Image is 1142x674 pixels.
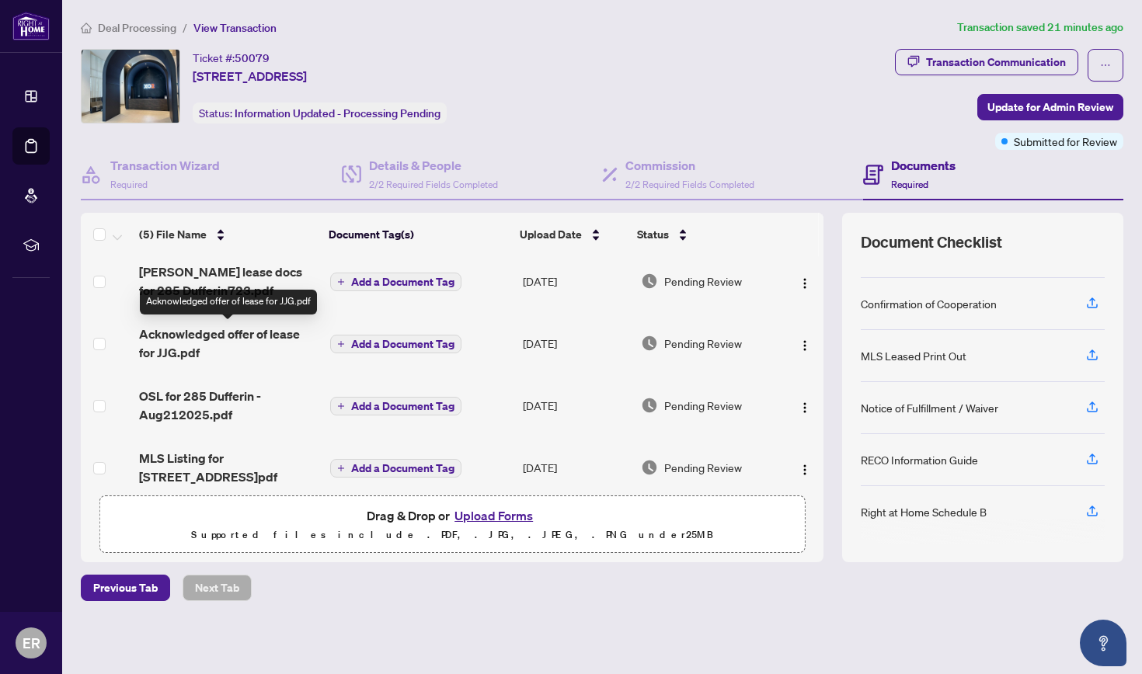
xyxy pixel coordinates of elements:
span: plus [337,278,345,286]
h4: Documents [891,156,956,175]
article: Transaction saved 21 minutes ago [957,19,1123,36]
div: RECO Information Guide [861,451,978,468]
div: Confirmation of Cooperation [861,295,997,312]
button: Update for Admin Review [977,94,1123,120]
span: Add a Document Tag [351,401,454,412]
span: Add a Document Tag [351,339,454,349]
button: Logo [792,331,817,356]
span: (5) File Name [139,226,207,243]
span: Document Checklist [861,231,1002,253]
span: Submitted for Review [1014,133,1117,150]
img: Logo [799,277,811,290]
span: plus [337,464,345,472]
span: Previous Tab [93,575,158,600]
button: Add a Document Tag [330,459,461,478]
h4: Commission [625,156,754,175]
td: [DATE] [517,250,635,312]
button: Add a Document Tag [330,272,461,292]
span: Required [891,179,928,190]
button: Transaction Communication [895,49,1078,75]
span: Drag & Drop or [367,505,538,526]
span: Update for Admin Review [987,95,1113,120]
button: Upload Forms [450,505,538,526]
div: Status: [193,102,447,123]
span: Pending Review [664,273,742,290]
img: Logo [799,401,811,414]
p: Supported files include .PDF, .JPG, .JPEG, .PNG under 25 MB [110,526,795,544]
th: (5) File Name [133,213,322,256]
td: [DATE] [517,374,635,436]
button: Logo [792,269,817,294]
td: [DATE] [517,312,635,374]
span: Acknowledged offer of lease for JJG.pdf [139,325,318,362]
span: Pending Review [664,335,742,352]
button: Logo [792,455,817,480]
span: Drag & Drop orUpload FormsSupported files include .PDF, .JPG, .JPEG, .PNG under25MB [100,496,804,554]
span: plus [337,402,345,410]
span: 2/2 Required Fields Completed [625,179,754,190]
button: Add a Document Tag [330,397,461,415]
img: Document Status [641,335,658,352]
img: Logo [799,339,811,352]
th: Document Tag(s) [322,213,514,256]
div: Right at Home Schedule B [861,503,987,520]
img: IMG-W12174114_1.jpg [82,50,179,123]
span: Deal Processing [98,21,176,35]
span: View Transaction [193,21,277,35]
img: logo [12,12,50,40]
span: Required [110,179,148,190]
div: Ticket #: [193,49,270,67]
button: Add a Document Tag [330,273,461,291]
span: Information Updated - Processing Pending [235,106,440,120]
span: 2/2 Required Fields Completed [369,179,498,190]
button: Add a Document Tag [330,458,461,478]
h4: Transaction Wizard [110,156,220,175]
span: home [81,23,92,33]
span: [PERSON_NAME] lease docs for 285 Dufferin723.pdf [139,262,318,300]
span: ellipsis [1100,60,1111,71]
img: Document Status [641,459,658,476]
button: Logo [792,393,817,418]
img: Document Status [641,273,658,290]
div: Notice of Fulfillment / Waiver [861,399,998,416]
button: Add a Document Tag [330,396,461,416]
span: Pending Review [664,459,742,476]
span: [STREET_ADDRESS] [193,67,307,85]
button: Open asap [1080,620,1126,666]
span: Add a Document Tag [351,463,454,474]
th: Upload Date [514,213,631,256]
h4: Details & People [369,156,498,175]
span: OSL for 285 Dufferin - Aug212025.pdf [139,387,318,424]
li: / [183,19,187,36]
span: 50079 [235,51,270,65]
span: plus [337,340,345,348]
div: Acknowledged offer of lease for JJG.pdf [140,290,317,314]
td: [DATE] [517,436,635,499]
button: Add a Document Tag [330,334,461,354]
span: Status [637,226,669,243]
th: Status [631,213,778,256]
span: ER [23,632,40,654]
div: Transaction Communication [926,50,1066,75]
button: Next Tab [183,575,252,601]
div: MLS Leased Print Out [861,347,966,364]
span: MLS Listing for [STREET_ADDRESS]pdf [139,449,318,486]
img: Document Status [641,397,658,414]
span: Pending Review [664,397,742,414]
span: Add a Document Tag [351,276,454,287]
button: Previous Tab [81,575,170,601]
span: Upload Date [520,226,582,243]
img: Logo [799,464,811,476]
button: Add a Document Tag [330,335,461,353]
